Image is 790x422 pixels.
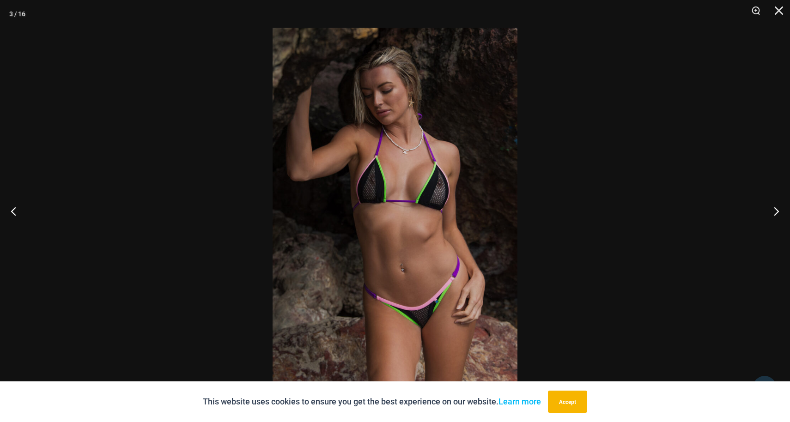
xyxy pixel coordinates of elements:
[203,395,541,409] p: This website uses cookies to ensure you get the best experience on our website.
[273,28,517,394] img: Reckless Neon Crush Black Neon 306 Tri Top 296 Cheeky 03
[9,7,25,21] div: 3 / 16
[498,397,541,406] a: Learn more
[548,391,587,413] button: Accept
[755,188,790,234] button: Next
